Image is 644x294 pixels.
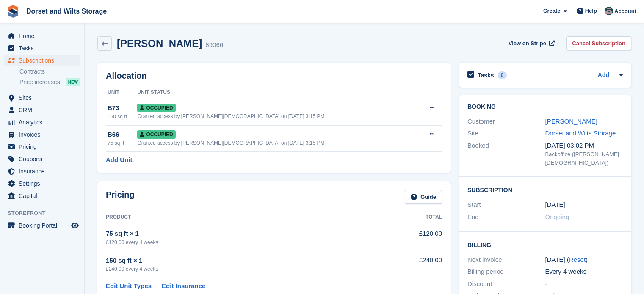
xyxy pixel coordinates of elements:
[545,200,565,210] time: 2025-07-01 00:00:00 UTC
[545,255,623,265] div: [DATE] ( )
[106,71,442,81] h2: Allocation
[106,229,379,239] div: 75 sq ft × 1
[614,7,636,16] span: Account
[106,211,379,224] th: Product
[19,129,69,140] span: Invoices
[108,103,137,113] div: B73
[467,255,545,265] div: Next invoice
[4,55,80,66] a: menu
[19,30,69,42] span: Home
[569,256,586,263] a: Reset
[4,153,80,165] a: menu
[467,185,623,194] h2: Subscription
[467,117,545,126] div: Customer
[545,141,623,151] div: [DATE] 03:02 PM
[467,212,545,222] div: End
[505,36,556,50] a: View on Stripe
[545,267,623,277] div: Every 4 weeks
[117,38,202,49] h2: [PERSON_NAME]
[4,141,80,153] a: menu
[467,267,545,277] div: Billing period
[106,256,379,266] div: 150 sq ft × 1
[585,7,597,15] span: Help
[4,104,80,116] a: menu
[4,178,80,190] a: menu
[498,71,507,79] div: 0
[545,118,597,125] a: [PERSON_NAME]
[598,71,609,80] a: Add
[205,40,223,50] div: 89066
[23,4,110,18] a: Dorset and Wilts Storage
[4,190,80,202] a: menu
[19,42,69,54] span: Tasks
[467,129,545,138] div: Site
[106,86,137,99] th: Unit
[467,104,623,110] h2: Booking
[8,209,84,217] span: Storefront
[137,86,415,99] th: Unit Status
[467,279,545,289] div: Discount
[605,7,613,15] img: Steph Chick
[509,39,546,48] span: View on Stripe
[19,55,69,66] span: Subscriptions
[108,139,137,147] div: 75 sq ft
[106,190,135,204] h2: Pricing
[379,251,442,278] td: £240.00
[19,153,69,165] span: Coupons
[70,220,80,231] a: Preview store
[137,104,175,112] span: Occupied
[19,165,69,177] span: Insurance
[4,116,80,128] a: menu
[162,281,205,291] a: Edit Insurance
[4,42,80,54] a: menu
[467,200,545,210] div: Start
[545,129,616,137] a: Dorset and Wilts Storage
[7,5,19,18] img: stora-icon-8386f47178a22dfd0bd8f6a31ec36ba5ce8667c1dd55bd0f319d3a0aa187defe.svg
[4,220,80,231] a: menu
[478,71,494,79] h2: Tasks
[19,77,80,87] a: Price increases NEW
[106,155,132,165] a: Add Unit
[137,113,415,120] div: Granted access by [PERSON_NAME][DEMOGRAPHIC_DATA] on [DATE] 3:15 PM
[4,165,80,177] a: menu
[137,130,175,139] span: Occupied
[106,239,379,246] div: £120.00 every 4 weeks
[566,36,631,50] a: Cancel Subscription
[379,224,442,251] td: £120.00
[19,78,60,86] span: Price increases
[19,116,69,128] span: Analytics
[19,92,69,104] span: Sites
[4,30,80,42] a: menu
[4,129,80,140] a: menu
[545,150,623,167] div: Backoffice ([PERSON_NAME][DEMOGRAPHIC_DATA])
[137,139,415,147] div: Granted access by [PERSON_NAME][DEMOGRAPHIC_DATA] on [DATE] 3:15 PM
[543,7,560,15] span: Create
[19,104,69,116] span: CRM
[467,141,545,167] div: Booked
[379,211,442,224] th: Total
[108,130,137,140] div: B66
[108,113,137,121] div: 150 sq ft
[545,279,623,289] div: -
[66,78,80,86] div: NEW
[405,190,442,204] a: Guide
[106,265,379,273] div: £240.00 every 4 weeks
[19,141,69,153] span: Pricing
[467,240,623,249] h2: Billing
[19,220,69,231] span: Booking Portal
[4,92,80,104] a: menu
[545,213,569,220] span: Ongoing
[19,68,80,76] a: Contracts
[106,281,152,291] a: Edit Unit Types
[19,190,69,202] span: Capital
[19,178,69,190] span: Settings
